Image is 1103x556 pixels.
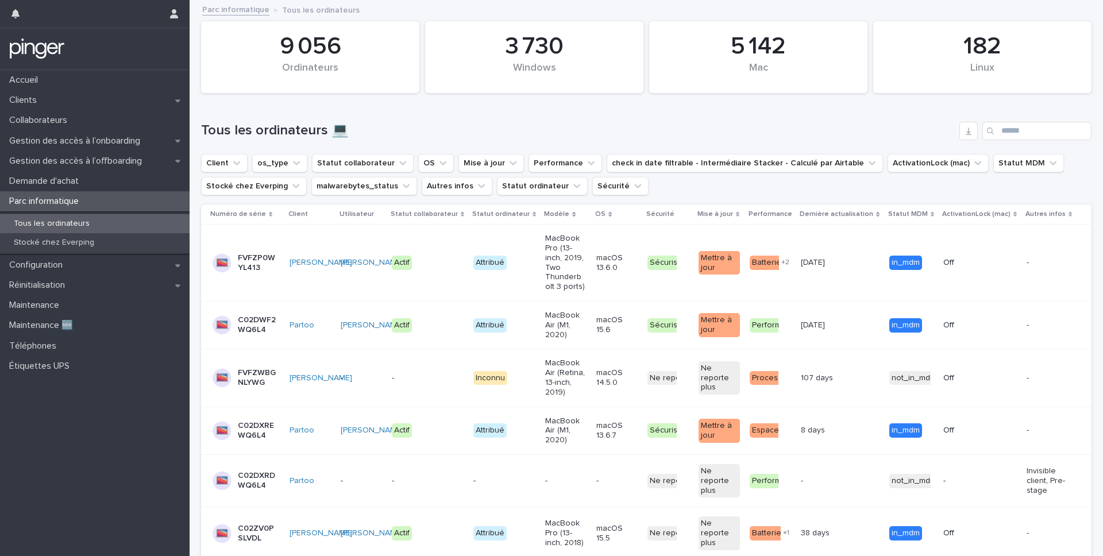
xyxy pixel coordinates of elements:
[750,318,795,333] div: Performant
[341,476,381,486] p: -
[1027,426,1067,435] p: -
[238,421,279,441] p: C02DXREWQ6L4
[391,208,458,221] p: Statut collaborateur
[341,426,403,435] a: [PERSON_NAME]
[5,136,149,146] p: Gestion des accès à l’onboarding
[545,476,586,486] p: -
[750,474,795,488] div: Performant
[647,318,685,333] div: Sécurisé
[312,154,414,172] button: Statut collaborateur
[341,373,381,383] p: -
[473,371,507,385] div: Inconnu
[5,75,47,86] p: Accueil
[697,208,733,221] p: Mise à jour
[943,258,984,268] p: Off
[392,423,412,438] div: Actif
[201,177,307,195] button: Stocké chez Everping
[595,208,606,221] p: OS
[341,258,403,268] a: [PERSON_NAME]
[646,208,674,221] p: Sécurité
[418,154,454,172] button: OS
[699,251,739,275] div: Mettre à jour
[750,423,808,438] div: Espace disque
[221,62,400,86] div: Ordinateurs
[888,154,989,172] button: ActivationLock (mac)
[422,177,492,195] button: Autres infos
[647,371,711,385] div: Ne reporte plus
[238,253,279,273] p: FVFZP0WYL413
[596,315,637,335] p: macOS 15.6
[699,464,739,497] div: Ne reporte plus
[943,426,984,435] p: Off
[201,225,1092,302] tr: FVFZP0WYL413[PERSON_NAME] [PERSON_NAME] ActifAttribuéMacBook Pro (13-inch, 2019, Two Thunderbolt ...
[201,349,1092,407] tr: FVFZWBGNLYWG[PERSON_NAME] --InconnuMacBook Air (Retina, 13-inch, 2019)macOS 14.5.0Ne reporte plus...
[801,423,827,435] p: 8 days
[290,426,314,435] a: Partoo
[669,32,848,61] div: 5 142
[392,318,412,333] div: Actif
[943,321,984,330] p: Off
[982,122,1092,140] input: Search
[5,320,82,331] p: Maintenance 🆕
[801,371,835,383] p: 107 days
[749,208,792,221] p: Performance
[544,208,569,221] p: Modèle
[993,154,1064,172] button: Statut MDM
[201,407,1092,454] tr: C02DXREWQ6L4Partoo [PERSON_NAME] ActifAttribuéMacBook Air (M1, 2020)macOS 13.6.7SécuriséMettre à ...
[647,256,685,270] div: Sécurisé
[801,526,832,538] p: 38 days
[202,2,269,16] a: Parc informatique
[801,318,827,330] p: [DATE]
[5,260,72,271] p: Configuration
[473,318,507,333] div: Attribué
[647,423,685,438] div: Sécurisé
[893,32,1072,61] div: 182
[288,208,308,221] p: Client
[607,154,883,172] button: check in date filtrable - Intermédiaire Stacker - Calculé par Airtable
[545,519,586,547] p: MacBook Pro (13-inch, 2018)
[669,62,848,86] div: Mac
[699,361,739,395] div: Ne reporte plus
[5,156,151,167] p: Gestion des accès à l’offboarding
[596,368,637,388] p: macOS 14.5.0
[889,318,922,333] div: in_mdm
[290,258,352,268] a: [PERSON_NAME]
[238,524,279,543] p: C02ZV0PSLVDL
[290,373,352,383] a: [PERSON_NAME]
[888,208,928,221] p: Statut MDM
[592,177,649,195] button: Sécurité
[1027,321,1067,330] p: -
[238,471,279,491] p: C02DXRDWQ6L4
[201,154,248,172] button: Client
[699,313,739,337] div: Mettre à jour
[473,256,507,270] div: Attribué
[596,476,637,486] p: -
[801,256,827,268] p: [DATE]
[1027,466,1067,495] p: Invisible client, Pre-stage
[221,32,400,61] div: 9 056
[5,176,88,187] p: Demande d'achat
[290,528,352,538] a: [PERSON_NAME]
[238,315,279,335] p: C02DWF2WQ6L4
[472,208,530,221] p: Statut ordinateur
[699,516,739,550] div: Ne reporte plus
[750,371,797,385] div: Processeur
[5,196,88,207] p: Parc informatique
[392,373,433,383] p: -
[5,300,68,311] p: Maintenance
[201,454,1092,507] tr: C02DXRDWQ6L4Partoo -----Ne reporte plusNe reporte plusPerformant-- not_in_mdm-Invisible client, P...
[340,208,374,221] p: Utilisateur
[781,259,789,266] span: + 2
[943,373,984,383] p: Off
[210,208,266,221] p: Numéro de série
[473,526,507,540] div: Attribué
[893,62,1072,86] div: Linux
[392,256,412,270] div: Actif
[282,3,360,16] p: Tous les ordinateurs
[1025,208,1066,221] p: Autres infos
[5,341,65,352] p: Téléphones
[545,416,586,445] p: MacBook Air (M1, 2020)
[458,154,524,172] button: Mise à jour
[596,253,637,273] p: macOS 13.6.0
